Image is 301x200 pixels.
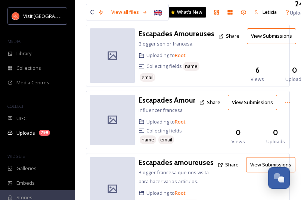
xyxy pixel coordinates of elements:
a: View Submissions [247,28,300,44]
span: Uploading to [146,118,186,125]
span: Uploading to [146,52,186,59]
button: Share [195,95,224,110]
a: Escapades Amoureuses [139,28,214,39]
h3: 0 [292,65,297,76]
a: Escapades Amour [139,95,195,106]
a: View Submissions [228,95,281,110]
span: email [160,136,172,143]
h3: 6 [255,65,260,76]
h3: Escapades Amour [139,96,195,104]
h3: Escapades Amoureuses [139,29,214,38]
span: email [142,74,153,81]
span: Blogger senior francesa. [139,40,193,47]
a: Escapades amoureuses [139,157,214,168]
span: Leticia [263,9,277,15]
span: name [142,136,154,143]
h3: Escapades amoureuses [139,158,214,167]
span: Visit [GEOGRAPHIC_DATA] [23,12,81,19]
button: View Submissions [247,28,296,44]
span: MEDIA [7,38,21,44]
button: View Submissions [246,157,295,172]
div: 🇬🇧 [151,6,165,19]
a: Root [175,118,186,125]
h3: 0 [273,127,278,138]
span: Influencer francesa [139,107,183,113]
span: Uploads [16,129,35,137]
a: Root [175,190,186,196]
a: View all files [108,5,151,19]
span: Media Centres [16,79,49,86]
span: Uploading to [146,190,186,197]
span: Collecting fields [146,127,182,134]
span: Embeds [16,179,35,187]
button: Share [214,157,242,172]
a: What's New [169,7,206,18]
a: Root [175,52,186,59]
button: Share [214,29,243,43]
button: Open Chat [268,167,290,189]
span: WIDGETS [7,153,25,159]
img: download.png [12,12,19,20]
span: Collecting fields [146,63,182,70]
span: name [185,63,198,70]
a: View Submissions [246,157,299,172]
span: Galleries [16,165,37,172]
h3: 0 [236,127,241,138]
span: Library [16,50,31,57]
button: View Submissions [228,95,277,110]
span: Views [251,76,264,83]
span: Blogger francesa que nos visita para hacer varios artículos. [139,169,209,185]
div: 799 [39,130,50,136]
span: Views [232,138,245,145]
a: Leticia [250,5,280,19]
span: Collections [16,65,41,72]
span: UGC [16,115,27,122]
span: Uploads [266,138,285,145]
span: COLLECT [7,103,24,109]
